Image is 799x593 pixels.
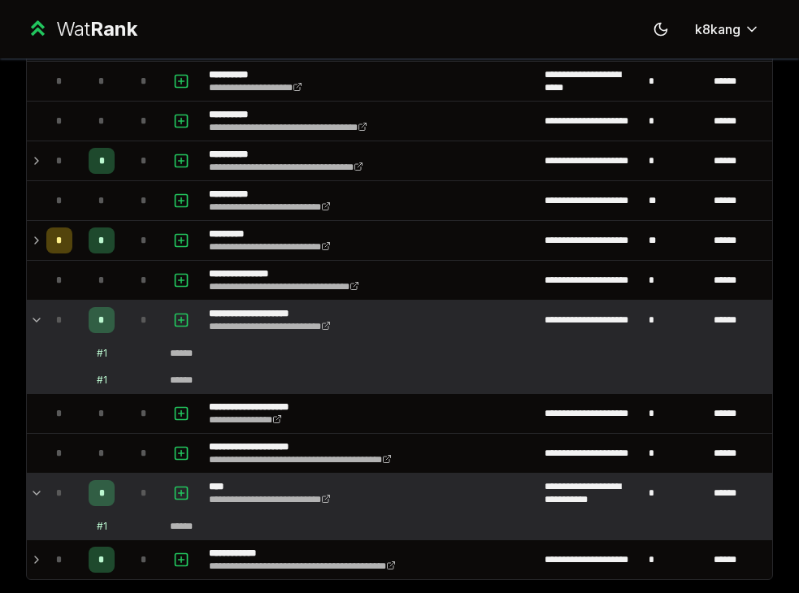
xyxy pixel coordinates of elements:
div: # 1 [97,347,107,360]
a: WatRank [26,16,137,42]
span: Rank [90,17,137,41]
span: k8kang [695,19,740,39]
div: # 1 [97,374,107,387]
button: k8kang [682,15,773,44]
div: # 1 [97,520,107,533]
div: Wat [56,16,137,42]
